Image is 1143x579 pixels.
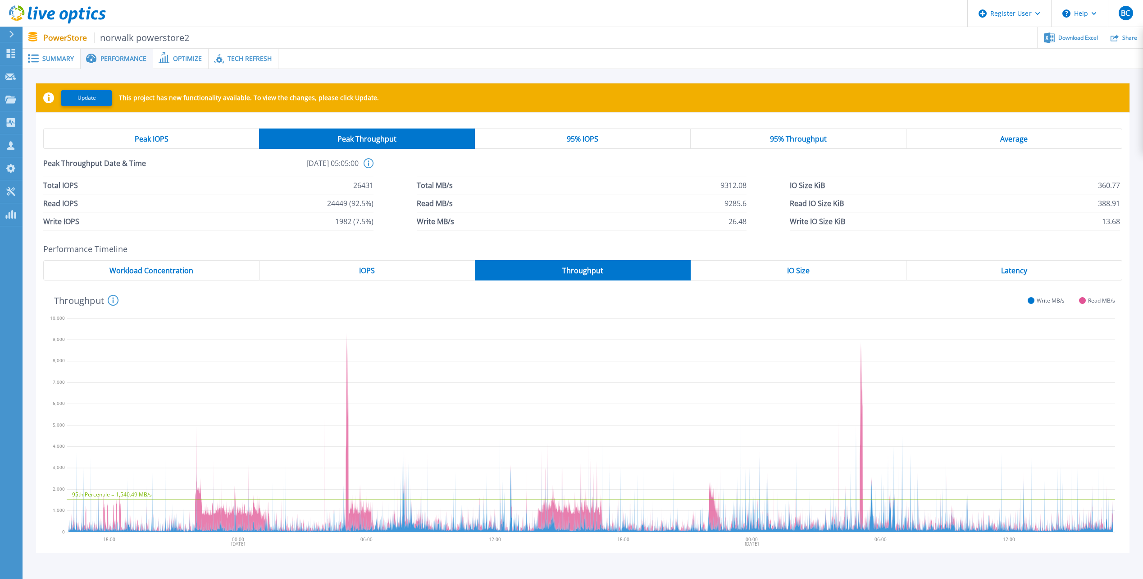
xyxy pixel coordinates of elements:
text: 5,000 [53,422,65,428]
span: Write IOPS [43,212,79,230]
p: This project has new functionality available. To view the changes, please click Update. [119,94,379,101]
text: 2,000 [53,486,65,492]
text: [DATE] [746,541,760,547]
span: Workload Concentration [109,267,193,274]
text: 12:00 [490,536,502,542]
span: Share [1122,35,1137,41]
span: Peak Throughput Date & Time [43,158,201,176]
p: PowerStore [43,32,190,43]
text: 10,000 [50,315,65,321]
text: 7,000 [53,379,65,385]
span: IO Size [787,267,810,274]
span: 26431 [353,176,373,194]
span: Peak IOPS [135,135,168,142]
text: 18:00 [618,536,630,542]
span: 24449 (92.5%) [327,194,373,212]
h4: Throughput [54,295,118,306]
text: 9,000 [53,336,65,342]
span: Write MB/s [417,212,454,230]
span: 95% IOPS [567,135,598,142]
span: Read IO Size KiB [790,194,844,212]
span: 360.77 [1098,176,1120,194]
span: 388.91 [1098,194,1120,212]
text: 6,000 [53,400,65,407]
text: 8,000 [53,358,65,364]
span: 1982 (7.5%) [335,212,373,230]
span: Average [1000,135,1028,142]
span: Read IOPS [43,194,78,212]
span: Write MB/s [1037,297,1065,304]
span: Peak Throughput [337,135,396,142]
text: 06:00 [875,536,888,542]
span: Latency [1001,267,1027,274]
text: 00:00 [232,536,244,542]
span: BC [1121,9,1130,17]
span: Performance [100,55,146,62]
span: Tech Refresh [228,55,272,62]
span: 26.48 [729,212,747,230]
button: Update [61,90,112,106]
text: [DATE] [231,541,245,547]
text: 1,000 [53,507,65,514]
span: Total IOPS [43,176,78,194]
text: 00:00 [747,536,759,542]
span: [DATE] 05:05:00 [201,158,359,176]
span: 13.68 [1102,212,1120,230]
text: 06:00 [361,536,373,542]
text: 18:00 [104,536,116,542]
text: 95th Percentile = 1,540.49 MB/s [72,491,152,498]
text: 12:00 [1004,536,1016,542]
span: 9312.08 [720,176,747,194]
span: Download Excel [1058,35,1098,41]
span: 95% Throughput [770,135,827,142]
span: IO Size KiB [790,176,825,194]
span: 9285.6 [724,194,747,212]
text: 0 [62,528,65,535]
span: IOPS [359,267,375,274]
span: Read MB/s [1088,297,1115,304]
span: norwalk powerstore2 [94,32,190,43]
span: Write IO Size KiB [790,212,845,230]
text: 3,000 [53,464,65,471]
span: Summary [42,55,74,62]
h2: Performance Timeline [43,244,1122,254]
span: Read MB/s [417,194,453,212]
span: Throughput [562,267,603,274]
span: Total MB/s [417,176,453,194]
span: Optimize [173,55,202,62]
text: 4,000 [53,443,65,449]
